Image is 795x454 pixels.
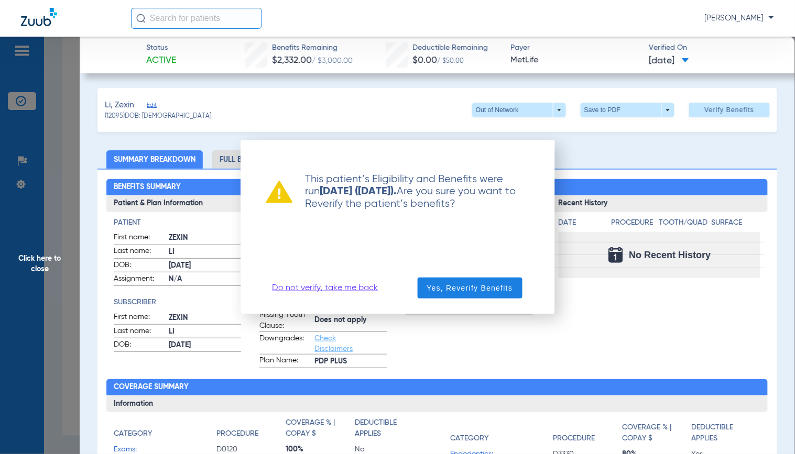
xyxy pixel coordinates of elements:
[266,181,292,203] img: warning already ran verification recently
[320,186,397,197] strong: [DATE] ([DATE]).
[743,404,795,454] iframe: Chat Widget
[273,283,378,293] a: Do not verify, take me back
[427,283,513,293] span: Yes, Reverify Benefits
[292,173,529,210] p: This patient’s Eligibility and Benefits were run Are you sure you want to Reverify the patient’s ...
[418,278,522,298] button: Yes, Reverify Benefits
